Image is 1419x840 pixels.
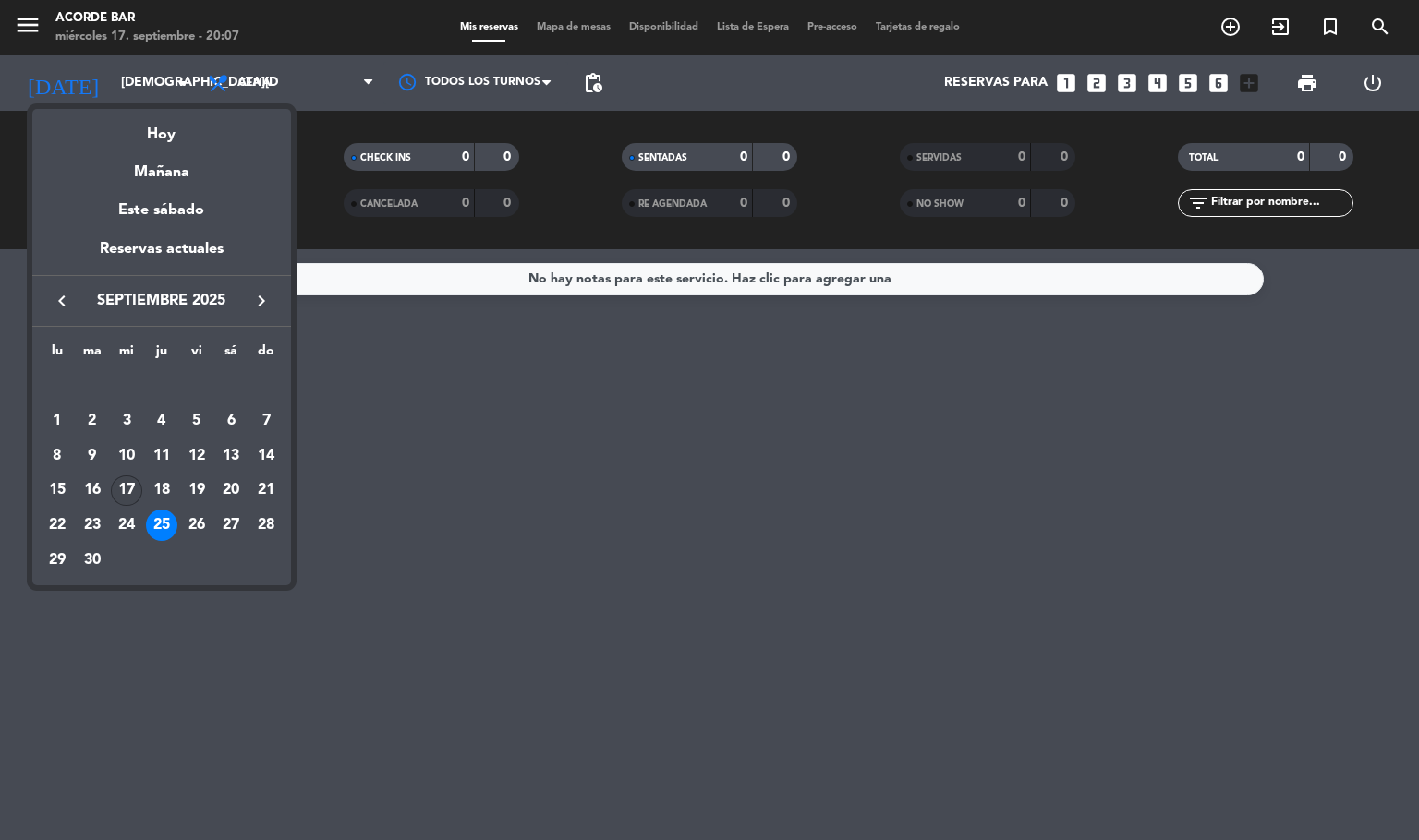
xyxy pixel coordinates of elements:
[181,510,212,541] div: 26
[42,475,73,507] div: 15
[42,405,73,437] div: 1
[179,474,214,509] td: 19 de septiembre de 2025
[32,237,291,275] div: Reservas actuales
[40,403,75,438] td: 1 de septiembre de 2025
[77,545,108,576] div: 30
[40,543,75,578] td: 29 de septiembre de 2025
[40,474,75,509] td: 15 de septiembre de 2025
[75,474,110,509] td: 16 de septiembre de 2025
[181,475,212,507] div: 19
[144,403,179,438] td: 4 de septiembre de 2025
[42,510,73,541] div: 22
[215,405,247,437] div: 6
[146,440,177,472] div: 11
[144,474,179,509] td: 18 de septiembre de 2025
[215,510,247,541] div: 27
[146,405,177,437] div: 4
[75,508,110,543] td: 23 de septiembre de 2025
[109,474,144,509] td: 17 de septiembre de 2025
[181,405,212,437] div: 5
[75,403,110,438] td: 2 de septiembre de 2025
[179,403,214,438] td: 5 de septiembre de 2025
[75,341,110,369] th: martes
[45,289,79,313] button: keyboard_arrow_left
[179,508,214,543] td: 26 de septiembre de 2025
[144,341,179,369] th: jueves
[250,405,282,437] div: 7
[245,289,278,313] button: keyboard_arrow_right
[40,341,75,369] th: lunes
[111,440,142,472] div: 10
[111,475,142,507] div: 17
[214,341,249,369] th: sábado
[249,403,284,438] td: 7 de septiembre de 2025
[250,290,273,312] i: keyboard_arrow_right
[109,403,144,438] td: 3 de septiembre de 2025
[32,147,291,185] div: Mañana
[75,543,110,578] td: 30 de septiembre de 2025
[111,510,142,541] div: 24
[215,440,247,472] div: 13
[40,508,75,543] td: 22 de septiembre de 2025
[250,440,282,472] div: 14
[249,341,284,369] th: domingo
[109,341,144,369] th: miércoles
[32,109,291,147] div: Hoy
[32,185,291,236] div: Este sábado
[77,440,108,472] div: 9
[249,474,284,509] td: 21 de septiembre de 2025
[109,508,144,543] td: 24 de septiembre de 2025
[214,403,249,438] td: 6 de septiembre de 2025
[215,475,247,507] div: 20
[40,369,284,404] td: SEP.
[249,508,284,543] td: 28 de septiembre de 2025
[77,405,108,437] div: 2
[77,475,108,507] div: 16
[51,290,73,312] i: keyboard_arrow_left
[75,438,110,474] td: 9 de septiembre de 2025
[144,508,179,543] td: 25 de septiembre de 2025
[250,510,282,541] div: 28
[42,545,73,576] div: 29
[181,440,212,472] div: 12
[42,440,73,472] div: 8
[214,474,249,509] td: 20 de septiembre de 2025
[179,341,214,369] th: viernes
[250,475,282,507] div: 21
[109,438,144,474] td: 10 de septiembre de 2025
[79,289,245,313] span: septiembre 2025
[146,475,177,507] div: 18
[214,438,249,474] td: 13 de septiembre de 2025
[144,438,179,474] td: 11 de septiembre de 2025
[179,438,214,474] td: 12 de septiembre de 2025
[77,510,108,541] div: 23
[249,438,284,474] td: 14 de septiembre de 2025
[146,510,177,541] div: 25
[40,438,75,474] td: 8 de septiembre de 2025
[214,508,249,543] td: 27 de septiembre de 2025
[111,405,142,437] div: 3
